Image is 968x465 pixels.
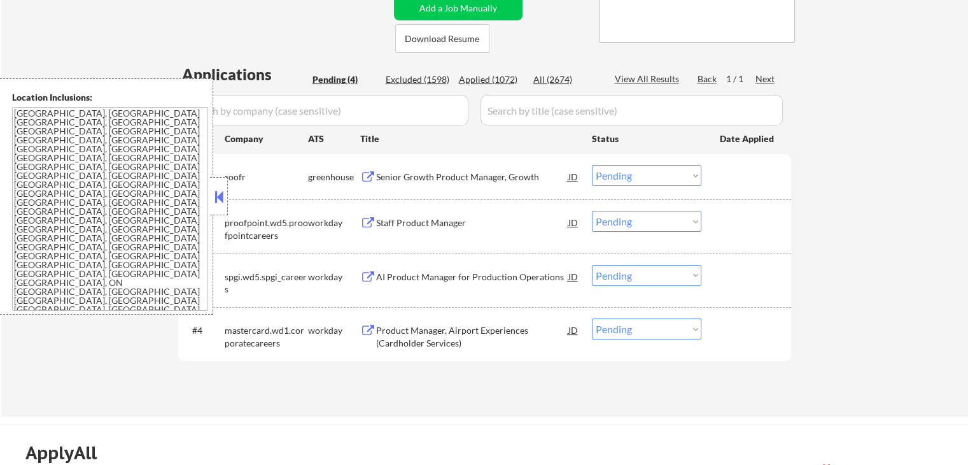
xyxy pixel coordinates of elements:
div: proofpoint.wd5.proofpointcareers [225,217,308,241]
div: All (2674) [533,73,597,86]
div: mastercard.wd1.corporatecareers [225,324,308,349]
div: Product Manager, Airport Experiences (Cardholder Services) [376,324,568,349]
div: Status [592,127,701,150]
div: workday [308,271,360,283]
div: JD [567,165,580,188]
div: JD [567,211,580,234]
div: Location Inclusions: [12,91,208,104]
button: Download Resume [395,24,489,53]
div: JD [567,318,580,341]
div: ATS [308,132,360,145]
div: ApplyAll [25,442,111,464]
div: Applications [182,67,308,82]
div: roofr [225,171,308,183]
div: Company [225,132,308,145]
div: #4 [192,324,214,337]
div: Pending (4) [312,73,376,86]
div: Back [698,73,718,85]
div: spgi.wd5.spgi_careers [225,271,308,296]
div: View All Results [615,73,683,85]
div: Title [360,132,580,145]
input: Search by company (case sensitive) [182,95,468,125]
div: AI Product Manager for Production Operations [376,271,568,283]
div: JD [567,265,580,288]
div: 1 / 1 [726,73,755,85]
div: Next [755,73,776,85]
div: Senior Growth Product Manager, Growth [376,171,568,183]
input: Search by title (case sensitive) [480,95,783,125]
div: Excluded (1598) [386,73,449,86]
div: greenhouse [308,171,360,183]
div: Staff Product Manager [376,217,568,229]
div: workday [308,217,360,229]
div: workday [308,324,360,337]
div: Applied (1072) [459,73,523,86]
div: Date Applied [720,132,776,145]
